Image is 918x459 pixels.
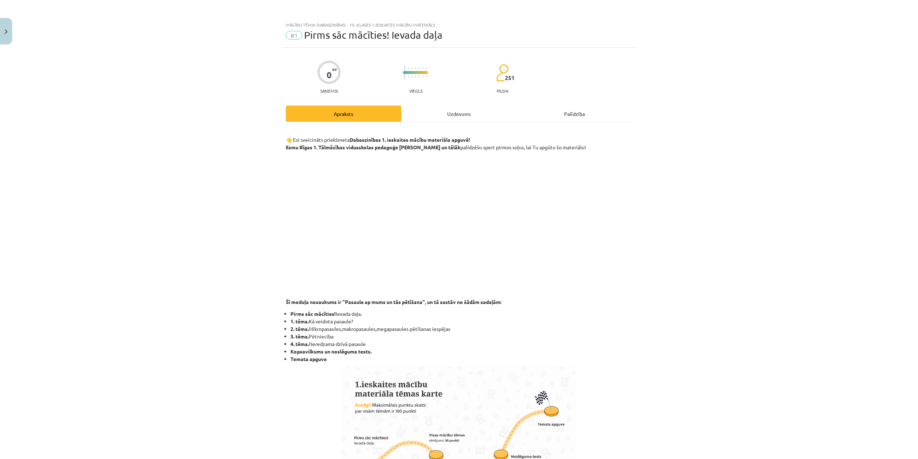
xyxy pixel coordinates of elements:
div: Mācību tēma: Dabaszinības - 10. klases 1.ieskaites mācību materiāls [286,22,632,27]
img: icon-short-line-57e1e144782c952c97e751825c79c345078a6d821885a25fce030b3d8c18986b.svg [426,76,427,78]
span: Pirms sāc mācīties! Ievada daļa [304,29,443,41]
li: Neredzama dzīvā pasaule [290,340,632,348]
b: Šī moduļa nosaukums ir " [286,299,345,305]
img: icon-close-lesson-0947bae3869378f0d4975bcd49f059093ad1ed9edebbc8119c70593378902aed.svg [5,29,8,34]
span: XP [332,67,337,71]
img: icon-short-line-57e1e144782c952c97e751825c79c345078a6d821885a25fce030b3d8c18986b.svg [408,76,409,78]
div: Uzdevums [401,106,517,122]
p: Viegls [409,88,422,93]
img: icon-short-line-57e1e144782c952c97e751825c79c345078a6d821885a25fce030b3d8c18986b.svg [419,67,420,69]
strong: Pirms sāc mācīties! [290,310,336,317]
strong: Kopsavilkums un noslēguma tests. [290,348,372,355]
li: Ievada daļa. [290,310,632,318]
li: Kā veidota pasaule? [290,318,632,325]
li: Pētniecība [290,333,632,340]
div: Apraksts [286,106,401,122]
img: icon-short-line-57e1e144782c952c97e751825c79c345078a6d821885a25fce030b3d8c18986b.svg [419,76,420,78]
div: Palīdzība [517,106,632,122]
img: icon-short-line-57e1e144782c952c97e751825c79c345078a6d821885a25fce030b3d8c18986b.svg [415,76,416,78]
div: 0 [327,70,332,80]
p: Saņemsi [317,88,341,93]
img: icon-short-line-57e1e144782c952c97e751825c79c345078a6d821885a25fce030b3d8c18986b.svg [415,67,416,69]
img: icon-short-line-57e1e144782c952c97e751825c79c345078a6d821885a25fce030b3d8c18986b.svg [408,67,409,69]
span: #1 [286,31,302,39]
p: 👋 Esi sveicināts priekšmeta palīdzēšu spert pirmos soļus, lai Tu apgūtu šo materiālu! [286,128,632,151]
strong: 1. tēma. [290,318,309,324]
strong: Dabaszinības [350,136,381,143]
strong: 3. tēma. [290,333,309,339]
strong: Temata apguve [290,356,327,362]
strong: 2. tēma. [290,325,309,332]
span: 251 [505,75,515,81]
p: pilda [497,88,508,93]
img: icon-short-line-57e1e144782c952c97e751825c79c345078a6d821885a25fce030b3d8c18986b.svg [426,67,427,69]
b: Pasaule ap mums un tās pētīšana", un tā sastāv no šādām sadaļām: [345,299,501,305]
li: Mikropasaules,makropasaules,megapasaules pētīšanas iespējas [290,325,632,333]
strong: 4. tēma. [290,341,309,347]
img: students-c634bb4e5e11cddfef0936a35e636f08e4e9abd3cc4e673bd6f9a4125e45ecb1.svg [496,64,508,82]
